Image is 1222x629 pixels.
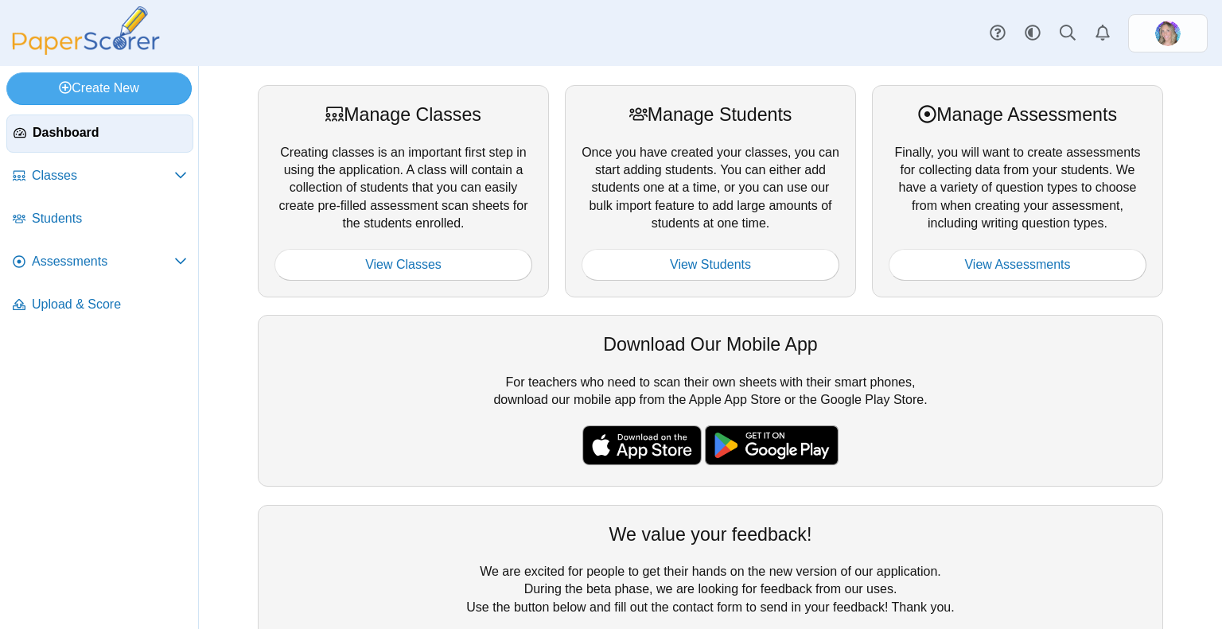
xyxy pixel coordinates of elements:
[274,332,1146,357] div: Download Our Mobile App
[258,85,549,297] div: Creating classes is an important first step in using the application. A class will contain a coll...
[274,522,1146,547] div: We value your feedback!
[1155,21,1181,46] span: Sara Williams
[565,85,856,297] div: Once you have created your classes, you can start adding students. You can either add students on...
[32,167,174,184] span: Classes
[6,44,165,57] a: PaperScorer
[1128,14,1208,52] a: ps.v2M9Ba2uJqV0smYq
[6,200,193,239] a: Students
[6,243,193,281] a: Assessments
[582,102,839,127] div: Manage Students
[1155,21,1181,46] img: ps.v2M9Ba2uJqV0smYq
[582,249,839,281] a: View Students
[32,210,187,227] span: Students
[258,315,1163,487] div: For teachers who need to scan their own sheets with their smart phones, download our mobile app f...
[33,124,186,142] span: Dashboard
[6,72,192,104] a: Create New
[705,425,839,465] img: google-play-badge.png
[32,296,187,313] span: Upload & Score
[872,85,1163,297] div: Finally, you will want to create assessments for collecting data from your students. We have a va...
[32,253,174,270] span: Assessments
[6,115,193,153] a: Dashboard
[274,102,532,127] div: Manage Classes
[6,286,193,324] a: Upload & Score
[889,249,1146,281] a: View Assessments
[1085,16,1120,51] a: Alerts
[6,6,165,55] img: PaperScorer
[274,249,532,281] a: View Classes
[582,425,702,465] img: apple-store-badge.svg
[6,157,193,196] a: Classes
[889,102,1146,127] div: Manage Assessments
